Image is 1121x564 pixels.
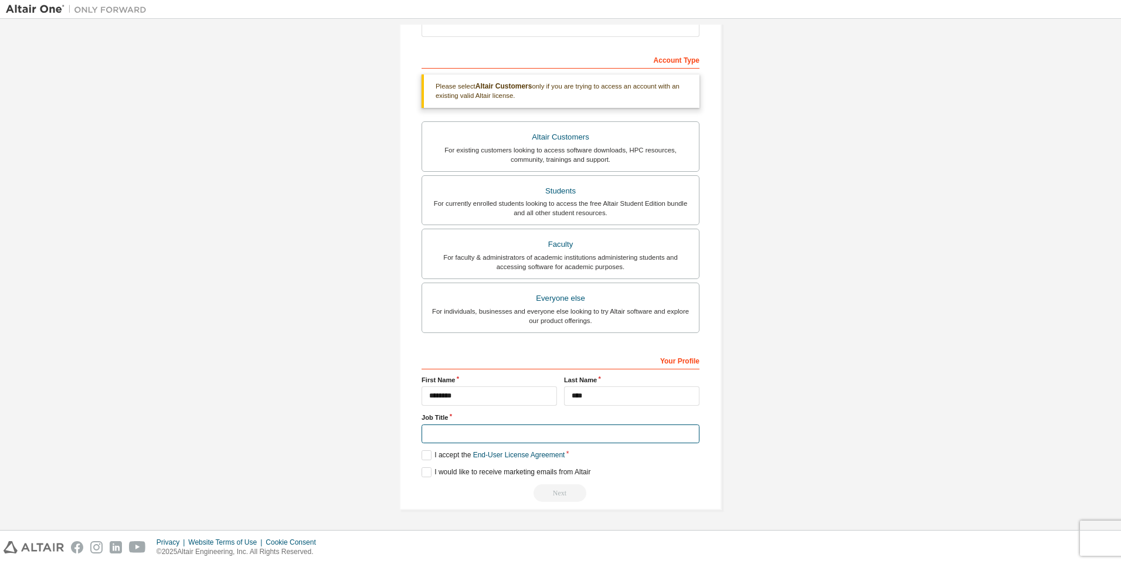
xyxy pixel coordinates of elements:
label: I accept the [422,450,565,460]
img: Altair One [6,4,152,15]
img: linkedin.svg [110,541,122,553]
a: End-User License Agreement [473,451,565,459]
div: Account Type [422,50,699,69]
div: Students [429,183,692,199]
div: Everyone else [429,290,692,307]
img: altair_logo.svg [4,541,64,553]
div: For individuals, businesses and everyone else looking to try Altair software and explore our prod... [429,307,692,325]
p: © 2025 Altair Engineering, Inc. All Rights Reserved. [157,547,323,557]
img: facebook.svg [71,541,83,553]
div: Your Profile [422,351,699,369]
div: Altair Customers [429,129,692,145]
div: Website Terms of Use [188,538,266,547]
div: For currently enrolled students looking to access the free Altair Student Edition bundle and all ... [429,199,692,218]
label: I would like to receive marketing emails from Altair [422,467,590,477]
div: Privacy [157,538,188,547]
label: Last Name [564,375,699,385]
img: youtube.svg [129,541,146,553]
div: For existing customers looking to access software downloads, HPC resources, community, trainings ... [429,145,692,164]
div: Please select only if you are trying to access an account with an existing valid Altair license. [422,74,699,108]
div: For faculty & administrators of academic institutions administering students and accessing softwa... [429,253,692,271]
div: Read and acccept EULA to continue [422,484,699,502]
label: First Name [422,375,557,385]
img: instagram.svg [90,541,103,553]
b: Altair Customers [475,82,532,90]
div: Faculty [429,236,692,253]
label: Job Title [422,413,699,422]
div: Cookie Consent [266,538,322,547]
